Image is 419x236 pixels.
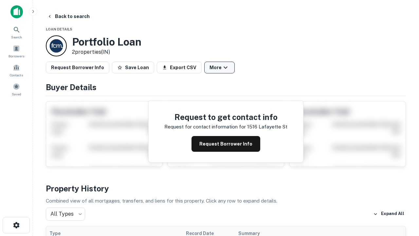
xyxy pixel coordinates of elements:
span: Borrowers [9,53,24,59]
button: Request Borrower Info [191,136,260,152]
iframe: Chat Widget [386,163,419,194]
button: Export CSV [157,62,202,73]
img: capitalize-icon.png [10,5,23,18]
h4: Buyer Details [46,81,406,93]
button: Expand All [372,209,406,219]
span: Search [11,34,22,40]
p: Combined view of all mortgages, transfers, and liens for this property. Click any row to expand d... [46,197,406,205]
button: More [204,62,235,73]
button: Back to search [45,10,92,22]
div: All Types [46,207,85,221]
a: Search [2,23,31,41]
span: Loan Details [46,27,72,31]
p: 2 properties (IN) [72,48,141,56]
h3: Portfolio Loan [72,36,141,48]
p: Request for contact information for [164,123,246,131]
button: Request Borrower Info [46,62,109,73]
span: Contacts [10,72,23,78]
h4: Request to get contact info [164,111,287,123]
span: Saved [12,91,21,97]
p: 1516 lafayette st [247,123,287,131]
a: Contacts [2,61,31,79]
a: Saved [2,80,31,98]
button: Save Loan [112,62,154,73]
a: Borrowers [2,42,31,60]
h4: Property History [46,183,406,194]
